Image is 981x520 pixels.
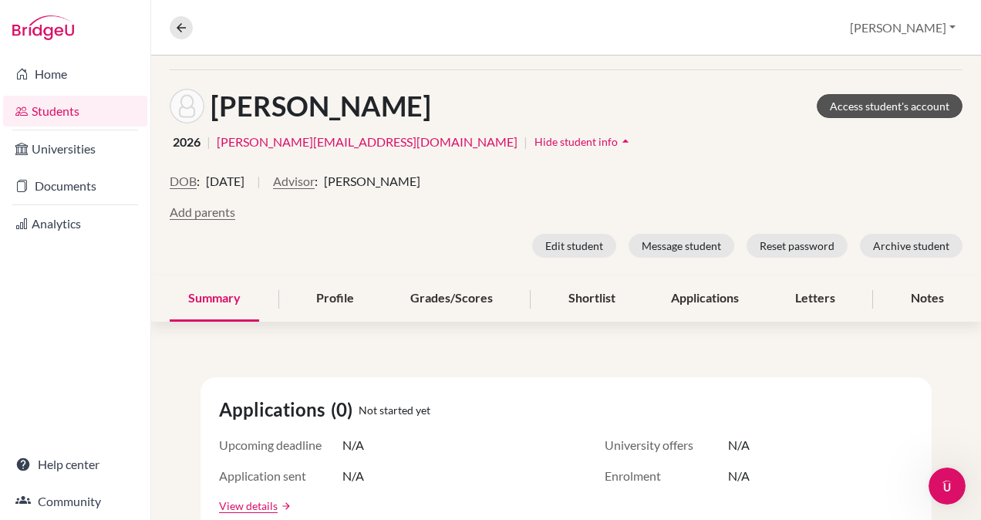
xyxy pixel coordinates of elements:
button: Add parents [170,203,235,221]
a: [PERSON_NAME][EMAIL_ADDRESS][DOMAIN_NAME] [217,133,517,151]
span: (0) [331,396,359,424]
a: Help center [3,449,147,480]
a: Community [3,486,147,517]
button: [PERSON_NAME] [843,13,962,42]
div: Grades/Scores [392,276,511,322]
div: Summary [170,276,259,322]
img: Harriet Button's avatar [170,89,204,123]
span: 2026 [173,133,201,151]
span: [PERSON_NAME] [324,172,420,191]
a: Access student's account [817,94,962,118]
button: DOB [170,172,197,191]
div: Letters [777,276,854,322]
span: N/A [342,436,364,454]
button: Advisor [273,172,315,191]
span: Applications [219,396,331,424]
span: Application sent [219,467,342,485]
span: | [257,172,261,203]
button: Edit student [532,234,616,258]
button: Hide student infoarrow_drop_up [534,130,634,154]
div: Shortlist [550,276,634,322]
span: [DATE] [206,172,244,191]
span: : [197,172,200,191]
span: Not started yet [359,402,430,418]
a: View details [219,498,278,514]
i: arrow_drop_up [618,133,633,149]
img: Bridge-U [12,15,74,40]
span: University offers [605,436,728,454]
span: Enrolment [605,467,728,485]
span: : [315,172,318,191]
a: Home [3,59,147,89]
span: N/A [728,467,750,485]
button: Message student [629,234,734,258]
span: N/A [728,436,750,454]
div: Applications [652,276,757,322]
a: Analytics [3,208,147,239]
button: Archive student [860,234,962,258]
iframe: Intercom live chat [929,468,966,505]
div: Profile [298,276,373,322]
a: arrow_forward [278,501,292,512]
div: Notes [892,276,962,322]
a: Students [3,96,147,127]
span: | [524,133,528,151]
span: Upcoming deadline [219,436,342,454]
button: Reset password [747,234,848,258]
h1: [PERSON_NAME] [211,89,431,123]
span: | [207,133,211,151]
span: Hide student info [534,135,618,148]
a: Universities [3,133,147,164]
span: N/A [342,467,364,485]
a: Documents [3,171,147,201]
